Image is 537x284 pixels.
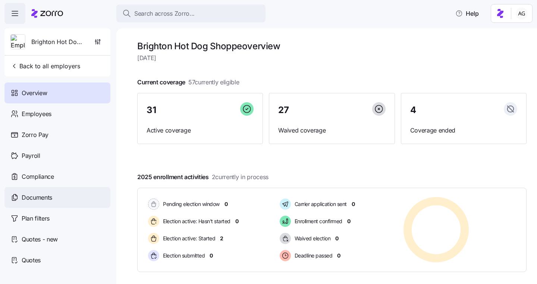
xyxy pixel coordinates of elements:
span: 2 [220,235,223,242]
span: Active coverage [147,126,254,135]
span: Search across Zorro... [134,9,195,18]
span: Zorro Pay [22,130,48,140]
span: Payroll [22,151,40,160]
span: Carrier application sent [292,200,347,208]
span: 2 currently in process [212,172,268,182]
a: Zorro Pay [4,124,110,145]
span: 0 [335,235,339,242]
span: [DATE] [137,53,527,63]
span: Enrollment confirmed [292,218,342,225]
span: Election active: Started [161,235,215,242]
img: 5fc55c57e0610270ad857448bea2f2d5 [516,7,528,19]
span: 2025 enrollment activities [137,172,268,182]
span: Brighton Hot Dog Shoppe [31,37,85,47]
span: Waived election [292,235,331,242]
span: Employees [22,109,51,119]
h1: Brighton Hot Dog Shoppe overview [137,40,527,52]
span: Help [455,9,479,18]
span: 0 [224,200,228,208]
span: Waived coverage [278,126,385,135]
span: 4 [410,106,416,115]
span: Documents [22,193,52,202]
span: Coverage ended [410,126,517,135]
a: Employees [4,103,110,124]
span: Compliance [22,172,54,181]
a: Quotes - new [4,229,110,250]
span: 0 [347,218,351,225]
span: 27 [278,106,289,115]
span: Election active: Hasn't started [161,218,230,225]
span: 0 [235,218,239,225]
img: Employer logo [11,35,25,50]
span: Back to all employers [10,62,80,71]
button: Back to all employers [7,59,83,74]
span: Election submitted [161,252,205,259]
button: Search across Zorro... [116,4,266,22]
span: Plan filters [22,214,50,223]
span: Quotes [22,256,41,265]
span: 0 [210,252,213,259]
button: Help [449,6,485,21]
span: 57 currently eligible [188,78,239,87]
a: Payroll [4,145,110,166]
span: 0 [337,252,340,259]
a: Quotes [4,250,110,271]
span: Quotes - new [22,235,58,244]
span: Deadline passed [292,252,333,259]
span: 31 [147,106,156,115]
span: Overview [22,88,47,98]
span: 0 [352,200,355,208]
a: Compliance [4,166,110,187]
a: Documents [4,187,110,208]
a: Overview [4,82,110,103]
a: Plan filters [4,208,110,229]
span: Current coverage [137,78,239,87]
span: Pending election window [161,200,220,208]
